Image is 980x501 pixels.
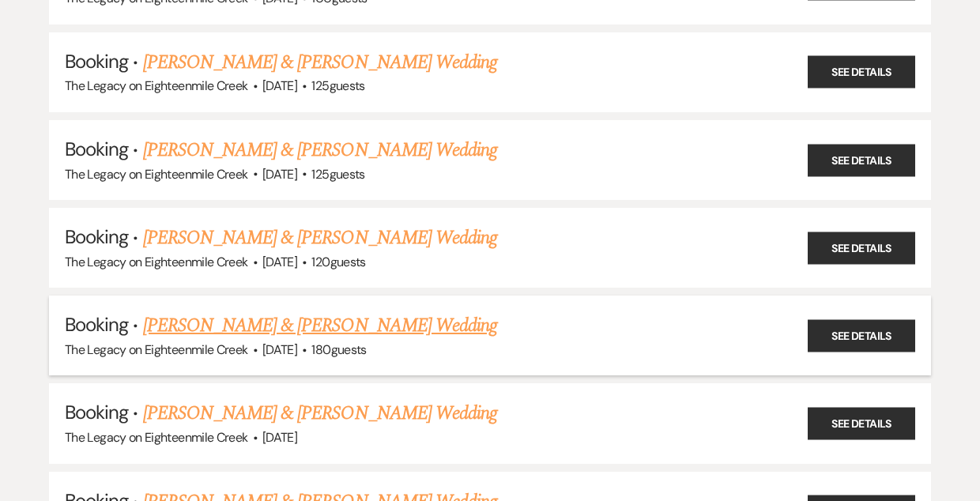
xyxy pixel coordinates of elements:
[143,48,497,77] a: [PERSON_NAME] & [PERSON_NAME] Wedding
[143,399,497,428] a: [PERSON_NAME] & [PERSON_NAME] Wedding
[65,137,128,161] span: Booking
[143,136,497,164] a: [PERSON_NAME] & [PERSON_NAME] Wedding
[65,224,128,249] span: Booking
[143,224,497,252] a: [PERSON_NAME] & [PERSON_NAME] Wedding
[808,144,915,176] a: See Details
[311,254,365,270] span: 120 guests
[808,232,915,264] a: See Details
[262,254,297,270] span: [DATE]
[65,254,248,270] span: The Legacy on Eighteenmile Creek
[808,408,915,440] a: See Details
[262,77,297,94] span: [DATE]
[143,311,497,340] a: [PERSON_NAME] & [PERSON_NAME] Wedding
[311,341,366,358] span: 180 guests
[808,319,915,352] a: See Details
[65,400,128,424] span: Booking
[262,429,297,446] span: [DATE]
[65,341,248,358] span: The Legacy on Eighteenmile Creek
[65,312,128,337] span: Booking
[311,166,364,183] span: 125 guests
[262,341,297,358] span: [DATE]
[65,77,248,94] span: The Legacy on Eighteenmile Creek
[262,166,297,183] span: [DATE]
[65,429,248,446] span: The Legacy on Eighteenmile Creek
[311,77,364,94] span: 125 guests
[65,49,128,73] span: Booking
[65,166,248,183] span: The Legacy on Eighteenmile Creek
[808,56,915,89] a: See Details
